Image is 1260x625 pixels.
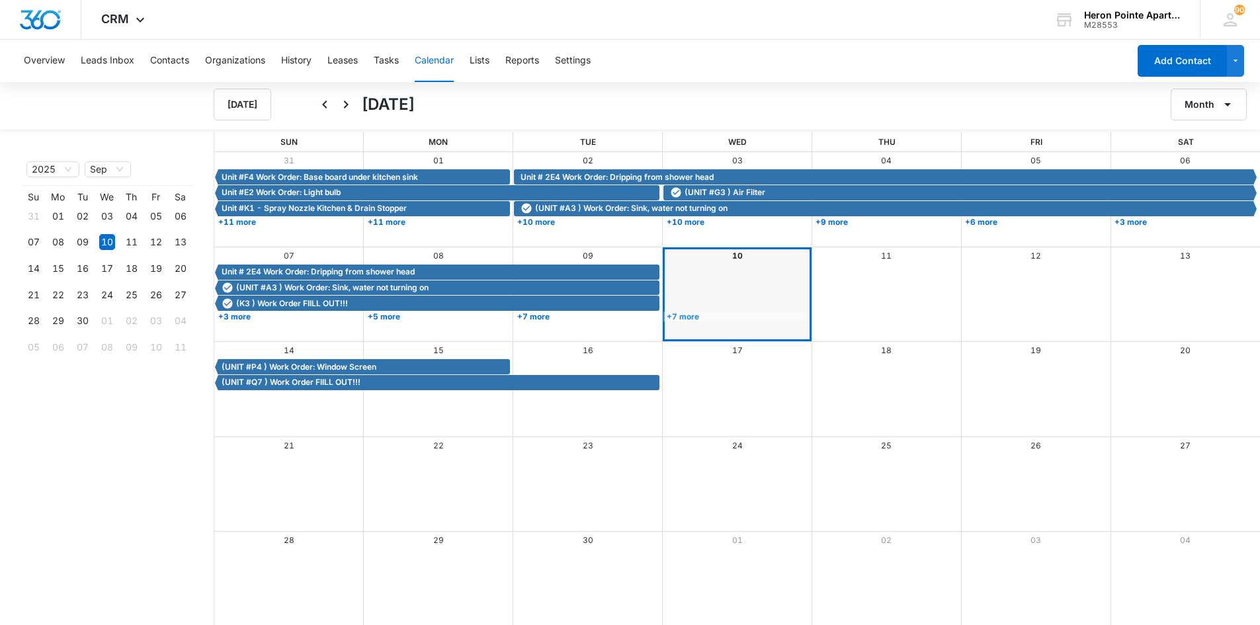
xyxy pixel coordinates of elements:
div: 20 [173,261,189,276]
div: 06 [173,208,189,224]
div: 13 [173,234,189,250]
button: Next [335,94,357,115]
button: Leads Inbox [81,40,134,82]
td: 2025-09-30 [70,308,95,335]
a: +3 more [1111,217,1257,227]
td: 2025-10-05 [21,334,46,360]
td: 2025-10-06 [46,334,70,360]
div: 03 [148,313,164,329]
span: (UNIT #Q7 ) Work Order FIILL OUT!!! [222,376,360,388]
td: 2025-09-23 [70,282,95,308]
td: 2025-09-19 [144,255,168,282]
td: 2025-09-22 [46,282,70,308]
td: 2025-10-07 [70,334,95,360]
button: Leases [327,40,358,82]
div: account id [1084,21,1181,30]
td: 2025-09-27 [168,282,192,308]
span: Unit # 2E4 Work Order: Dripping from shower head [521,171,714,183]
td: 2025-09-11 [119,229,144,256]
div: 25 [124,287,140,303]
a: 19 [1030,345,1041,355]
span: 90 [1234,5,1245,15]
td: 2025-09-20 [168,255,192,282]
span: Sat [1178,137,1194,147]
a: +11 more [215,217,360,227]
td: 2025-10-01 [95,308,119,335]
div: 12 [148,234,164,250]
div: 22 [50,287,66,303]
h1: [DATE] [362,93,415,116]
th: Fr [144,191,168,203]
span: Mon [429,137,448,147]
div: 28 [26,313,42,329]
span: Unit #K1 - Spray Nozzle Kitchen & Drain Stopper [222,202,407,214]
td: 2025-09-05 [144,203,168,229]
div: account name [1084,10,1181,21]
a: +9 more [812,217,958,227]
div: 18 [124,261,140,276]
a: +6 more [962,217,1107,227]
div: 08 [99,339,115,355]
a: 01 [433,155,444,165]
a: 01 [732,535,743,545]
a: +10 more [514,217,659,227]
a: 25 [881,440,892,450]
a: 14 [284,345,294,355]
div: Unit #K1 - Spray Nozzle Kitchen & Drain Stopper [218,202,507,214]
a: +11 more [364,217,510,227]
div: 26 [148,287,164,303]
div: (UNIT #P4 ) Work Order: Window Screen [218,361,507,373]
div: Unit # 2E4 Work Order: Dripping from shower head [218,266,656,278]
td: 2025-09-26 [144,282,168,308]
a: 06 [1180,155,1191,165]
span: (UNIT #A3 ) Work Order: Sink, water not turning on [535,202,728,214]
a: 20 [1180,345,1191,355]
div: 21 [26,287,42,303]
a: 05 [1030,155,1041,165]
td: 2025-08-31 [21,203,46,229]
th: Mo [46,191,70,203]
td: 2025-10-08 [95,334,119,360]
a: 10 [732,251,743,261]
a: 08 [433,251,444,261]
div: 04 [124,208,140,224]
div: 01 [50,208,66,224]
div: 02 [75,208,91,224]
button: Organizations [205,40,265,82]
td: 2025-09-24 [95,282,119,308]
button: [DATE] [214,89,271,120]
td: 2025-10-03 [144,308,168,335]
a: 04 [1180,535,1191,545]
a: 24 [732,440,743,450]
div: 02 [124,313,140,329]
span: Unit # 2E4 Work Order: Dripping from shower head [222,266,415,278]
td: 2025-09-04 [119,203,144,229]
span: Sun [280,137,298,147]
a: 22 [433,440,444,450]
div: 08 [50,234,66,250]
a: +10 more [663,217,809,227]
div: 01 [99,313,115,329]
span: Fri [1030,137,1042,147]
td: 2025-10-02 [119,308,144,335]
button: Back [314,94,335,115]
td: 2025-10-11 [168,334,192,360]
div: 27 [173,287,189,303]
div: 09 [75,234,91,250]
td: 2025-09-16 [70,255,95,282]
td: 2025-09-28 [21,308,46,335]
div: 07 [75,339,91,355]
a: 16 [583,345,593,355]
div: 24 [99,287,115,303]
td: 2025-09-18 [119,255,144,282]
a: 17 [732,345,743,355]
div: 16 [75,261,91,276]
td: 2025-09-12 [144,229,168,256]
div: Unit #E2 Work Order: Light bulb [218,187,656,198]
span: (UNIT #P4 ) Work Order: Window Screen [222,361,376,373]
th: Tu [70,191,95,203]
td: 2025-09-02 [70,203,95,229]
div: 17 [99,261,115,276]
div: (K3 ) Work Order FIILL OUT!!! [218,298,656,310]
a: +3 more [215,312,360,321]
